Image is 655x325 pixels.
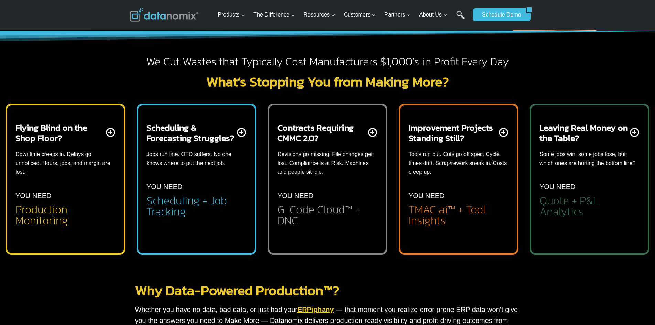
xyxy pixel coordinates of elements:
nav: Primary Navigation [215,4,469,26]
h2: Quote + P&L Analytics [539,195,640,217]
h2: Scheduling & Forecasting Struggles? [146,122,236,143]
a: Search [456,11,465,26]
span: State/Region [155,85,181,91]
a: ERPiphany [297,306,334,313]
span: The Difference [253,10,295,19]
h2: G-Code Cloud™ + DNC [277,204,378,226]
span: About Us [419,10,447,19]
h2: Contracts Requiring CMMC 2.0? [277,122,367,143]
p: YOU NEED [277,190,313,201]
h2: Scheduling + Job Tracking [146,195,247,217]
p: YOU NEED [539,181,575,192]
img: Datanomix [130,8,198,22]
h2: What’s Stopping You from Making More? [130,75,526,88]
p: Tools run out. Cuts go off spec. Cycle times drift. Scrap/rework sneak in. Costs creep up. [408,150,509,176]
p: Downtime creeps in. Delays go unnoticed. Hours, jobs, and margin are lost. [15,150,116,176]
span: Resources [304,10,335,19]
p: Jobs run late. OTD suffers. No one knows where to put the next job. [146,150,247,167]
h2: Leaving Real Money on the Table? [539,122,629,143]
iframe: Popup CTA [3,203,114,322]
span: Partners [384,10,411,19]
p: YOU NEED [146,181,182,192]
p: YOU NEED [15,190,51,201]
h2: Flying Blind on the Shop Floor? [15,122,105,143]
p: Some jobs win, some jobs lose, but which ones are hurting the bottom line? [539,150,640,167]
a: Why Data-Powered Production™? [135,280,339,301]
a: Schedule Demo [473,8,526,21]
h2: TMAC ai™ + Tool Insights [408,204,509,226]
h2: We Cut Wastes that Typically Cost Manufacturers $1,000’s in Profit Every Day [130,55,526,69]
h2: Improvement Projects Standing Still? [408,122,498,143]
span: Products [218,10,245,19]
span: Phone number [155,29,186,35]
p: Revisions go missing. File changes get lost. Compliance is at Risk. Machines and people sit idle. [277,150,378,176]
a: Terms [77,153,87,158]
a: Privacy Policy [94,153,116,158]
p: YOU NEED [408,190,444,201]
span: Last Name [155,0,177,7]
span: Customers [344,10,376,19]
